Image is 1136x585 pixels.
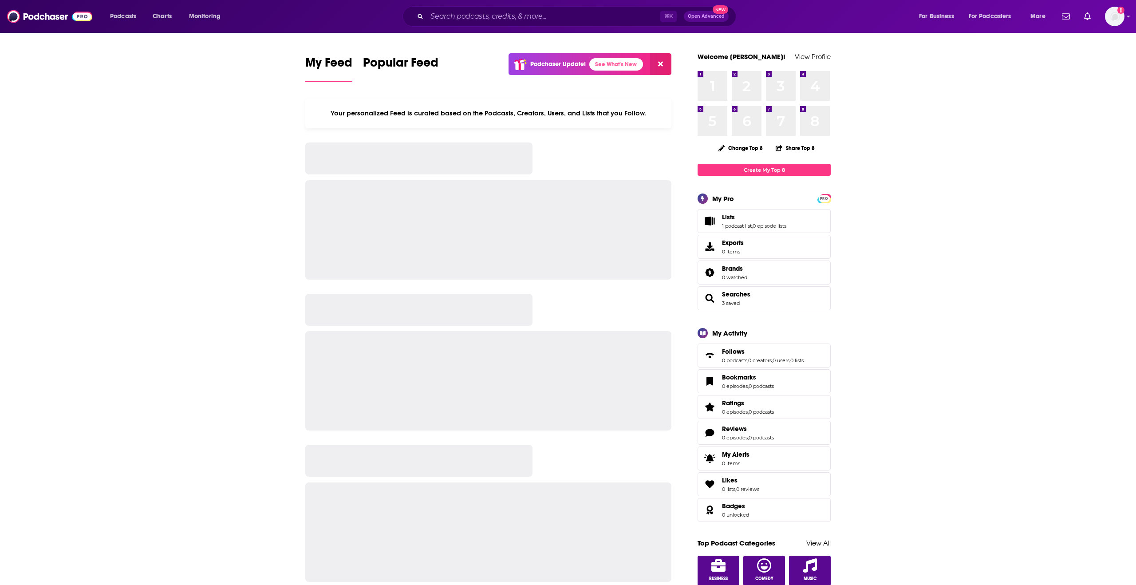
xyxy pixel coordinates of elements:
[701,349,718,362] a: Follows
[698,369,831,393] span: Bookmarks
[749,383,774,389] a: 0 podcasts
[698,539,775,547] a: Top Podcast Categories
[712,329,747,337] div: My Activity
[748,357,772,364] a: 0 creators
[722,239,744,247] span: Exports
[713,142,768,154] button: Change Top 8
[701,292,718,304] a: Searches
[698,235,831,259] a: Exports
[749,409,774,415] a: 0 podcasts
[722,265,747,273] a: Brands
[688,14,725,19] span: Open Advanced
[722,451,749,459] span: My Alerts
[722,502,745,510] span: Badges
[147,9,177,24] a: Charts
[963,9,1024,24] button: open menu
[752,223,753,229] span: ,
[722,502,749,510] a: Badges
[701,427,718,439] a: Reviews
[722,409,748,415] a: 0 episodes
[1105,7,1124,26] span: Logged in as danikarchmer
[660,11,677,22] span: ⌘ K
[748,383,749,389] span: ,
[722,357,747,364] a: 0 podcasts
[736,486,759,492] a: 0 reviews
[701,452,718,465] span: My Alerts
[7,8,92,25] img: Podchaser - Follow, Share and Rate Podcasts
[698,261,831,285] span: Brands
[1081,9,1094,24] a: Show notifications dropdown
[589,58,643,71] a: See What's New
[753,223,786,229] a: 0 episode lists
[806,539,831,547] a: View All
[722,249,744,255] span: 0 items
[701,266,718,279] a: Brands
[789,357,790,364] span: ,
[722,373,774,381] a: Bookmarks
[722,274,747,281] a: 0 watched
[684,11,729,22] button: Open AdvancedNew
[819,195,829,202] a: PRO
[712,194,734,203] div: My Pro
[919,10,954,23] span: For Business
[709,576,728,581] span: Business
[183,9,232,24] button: open menu
[363,55,438,75] span: Popular Feed
[969,10,1011,23] span: For Podcasters
[748,435,749,441] span: ,
[698,472,831,496] span: Likes
[722,399,774,407] a: Ratings
[749,435,774,441] a: 0 podcasts
[722,486,735,492] a: 0 lists
[722,290,750,298] a: Searches
[722,213,786,221] a: Lists
[795,52,831,61] a: View Profile
[722,460,749,466] span: 0 items
[722,425,747,433] span: Reviews
[755,576,773,581] span: Comedy
[748,409,749,415] span: ,
[722,476,738,484] span: Likes
[698,447,831,470] a: My Alerts
[722,348,745,356] span: Follows
[1105,7,1124,26] img: User Profile
[722,512,749,518] a: 0 unlocked
[773,357,789,364] a: 0 users
[722,265,743,273] span: Brands
[698,164,831,176] a: Create My Top 8
[722,476,759,484] a: Likes
[411,6,745,27] div: Search podcasts, credits, & more...
[722,425,774,433] a: Reviews
[104,9,148,24] button: open menu
[790,357,804,364] a: 0 lists
[775,139,815,157] button: Share Top 8
[722,300,740,306] a: 3 saved
[722,383,748,389] a: 0 episodes
[363,55,438,82] a: Popular Feed
[713,5,729,14] span: New
[189,10,221,23] span: Monitoring
[153,10,172,23] span: Charts
[701,215,718,227] a: Lists
[701,401,718,413] a: Ratings
[722,373,756,381] span: Bookmarks
[747,357,748,364] span: ,
[722,213,735,221] span: Lists
[1024,9,1057,24] button: open menu
[701,504,718,516] a: Badges
[701,478,718,490] a: Likes
[1030,10,1045,23] span: More
[722,399,744,407] span: Ratings
[1105,7,1124,26] button: Show profile menu
[305,55,352,82] a: My Feed
[913,9,965,24] button: open menu
[735,486,736,492] span: ,
[427,9,660,24] input: Search podcasts, credits, & more...
[1117,7,1124,14] svg: Add a profile image
[1058,9,1073,24] a: Show notifications dropdown
[722,348,804,356] a: Follows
